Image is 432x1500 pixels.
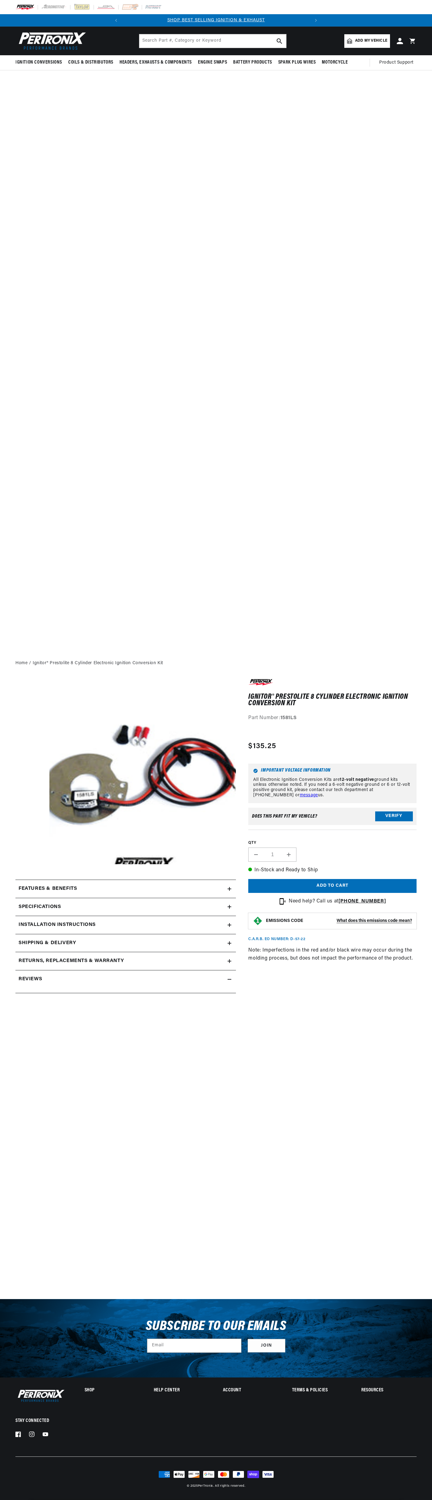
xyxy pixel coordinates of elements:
[215,1484,245,1488] small: All rights reserved.
[253,916,263,926] img: Emissions code
[340,777,374,782] strong: 12-volt negative
[15,916,236,934] summary: Installation instructions
[252,814,317,819] div: Does This part fit My vehicle?
[310,14,322,27] button: Translation missing: en.sections.announcements.next_announcement
[68,59,113,66] span: Coils & Distributors
[289,898,386,906] p: Need help? Call us at
[15,970,236,988] summary: Reviews
[15,678,236,867] media-gallery: Gallery Viewer
[15,660,417,667] nav: breadcrumbs
[19,939,76,947] h2: Shipping & Delivery
[122,17,310,24] div: 1 of 2
[248,741,276,752] span: $135.25
[116,55,195,70] summary: Headers, Exhausts & Components
[19,957,124,965] h2: Returns, Replacements & Warranty
[19,903,61,911] h2: Specifications
[19,885,77,893] h2: Features & Benefits
[15,898,236,916] summary: Specifications
[65,55,116,70] summary: Coils & Distributors
[19,975,42,983] h2: Reviews
[338,899,386,904] a: [PHONE_NUMBER]
[139,34,286,48] input: Search Part #, Category or Keyword
[230,55,275,70] summary: Battery Products
[248,678,417,1048] div: Note: Imperfections in the red and/or black wire may occur during the molding process, but does n...
[15,59,62,66] span: Ignition Conversions
[19,921,96,929] h2: Installation instructions
[248,937,305,942] p: C.A.R.B. EO Number: D-57-22
[248,879,417,893] button: Add to cart
[248,866,417,874] p: In-Stock and Ready to Ship
[248,1339,285,1353] button: Subscribe
[278,59,316,66] span: Spark Plug Wires
[280,715,297,720] strong: 1581LS
[248,694,417,706] h1: Ignitor® Prestolite 8 Cylinder Electronic Ignition Conversion Kit
[322,59,348,66] span: Motorcycle
[223,1388,278,1393] summary: Account
[15,1418,65,1424] p: Stay Connected
[122,17,310,24] div: Announcement
[195,55,230,70] summary: Engine Swaps
[248,714,417,722] div: Part Number:
[379,59,413,66] span: Product Support
[198,59,227,66] span: Engine Swaps
[15,952,236,970] summary: Returns, Replacements & Warranty
[248,840,417,846] label: QTY
[85,1388,140,1393] summary: Shop
[33,660,163,667] a: Ignitor® Prestolite 8 Cylinder Electronic Ignition Conversion Kit
[110,14,122,27] button: Translation missing: en.sections.announcements.previous_announcement
[266,918,412,924] button: EMISSIONS CODEWhat does this emissions code mean?
[198,1484,213,1488] a: PerTronix
[355,38,387,44] span: Add my vehicle
[300,793,318,798] a: message
[275,55,319,70] summary: Spark Plug Wires
[15,55,65,70] summary: Ignition Conversions
[15,30,86,52] img: Pertronix
[253,769,412,773] h6: Important Voltage Information
[167,18,265,23] a: SHOP BEST SELLING IGNITION & EXHAUST
[266,919,303,923] strong: EMISSIONS CODE
[361,1388,417,1393] summary: Resources
[375,811,413,821] button: Verify
[319,55,351,70] summary: Motorcycle
[187,1484,214,1488] small: © 2025 .
[146,1321,287,1332] h3: Subscribe to our emails
[15,1388,65,1403] img: Pertronix
[379,55,417,70] summary: Product Support
[337,919,412,923] strong: What does this emissions code mean?
[154,1388,209,1393] summary: Help Center
[253,777,412,798] p: All Electronic Ignition Conversion Kits are ground kits unless otherwise noted. If you need a 6-v...
[120,59,192,66] span: Headers, Exhausts & Components
[15,660,27,667] a: Home
[147,1339,241,1352] input: Email
[292,1388,347,1393] summary: Terms & policies
[15,880,236,898] summary: Features & Benefits
[273,34,286,48] button: Search Part #, Category or Keyword
[15,934,236,952] summary: Shipping & Delivery
[344,34,390,48] a: Add my vehicle
[233,59,272,66] span: Battery Products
